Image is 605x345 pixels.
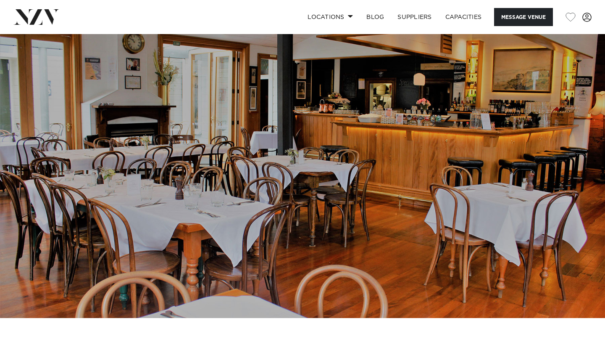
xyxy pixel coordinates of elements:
[301,8,360,26] a: Locations
[360,8,391,26] a: BLOG
[494,8,553,26] button: Message Venue
[13,9,59,24] img: nzv-logo.png
[439,8,489,26] a: Capacities
[391,8,438,26] a: SUPPLIERS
